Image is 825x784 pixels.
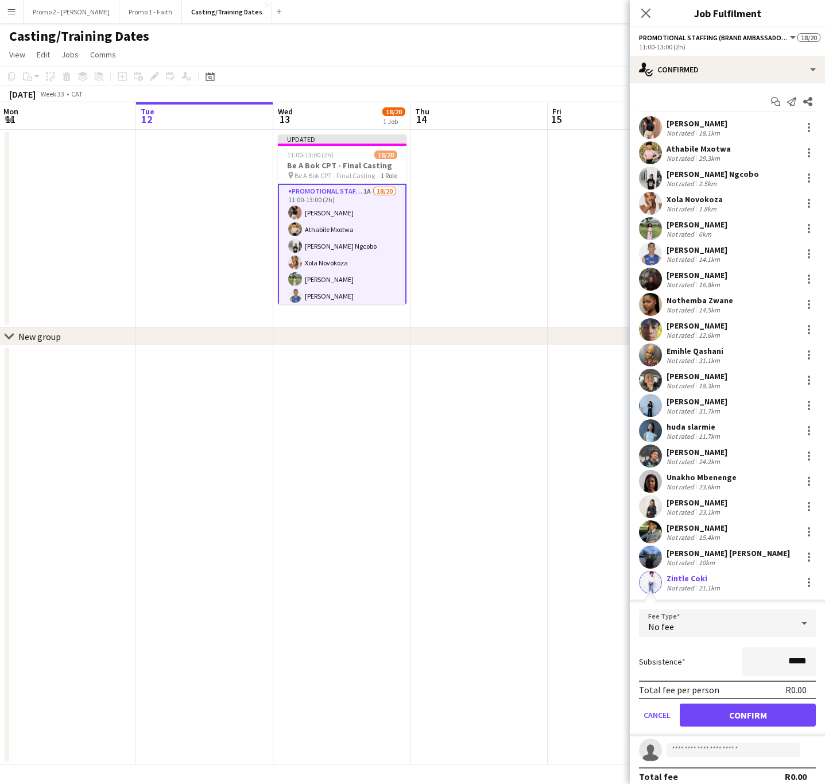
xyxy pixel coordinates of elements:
[667,472,737,482] div: Unakho Mbenenge
[278,134,406,144] div: Updated
[667,320,727,331] div: [PERSON_NAME]
[18,331,61,342] div: New group
[696,255,722,264] div: 14.1km
[667,497,727,508] div: [PERSON_NAME]
[667,422,722,432] div: huda slarmie
[90,49,116,60] span: Comms
[32,47,55,62] a: Edit
[639,656,685,667] label: Subsistence
[9,49,25,60] span: View
[696,381,722,390] div: 18.3km
[696,306,722,314] div: 14.5km
[61,49,79,60] span: Jobs
[182,1,272,23] button: Casting/Training Dates
[552,106,561,117] span: Fri
[680,704,816,727] button: Confirm
[119,1,182,23] button: Promo 1 - Faith
[667,447,727,457] div: [PERSON_NAME]
[639,771,678,782] div: Total fee
[696,280,722,289] div: 16.8km
[383,117,405,126] div: 1 Job
[630,56,825,83] div: Confirmed
[71,90,83,98] div: CAT
[57,47,83,62] a: Jobs
[667,154,696,163] div: Not rated
[639,43,816,51] div: 11:00-13:00 (2h)
[37,49,50,60] span: Edit
[667,573,722,584] div: Zintle Coki
[667,129,696,137] div: Not rated
[667,432,696,441] div: Not rated
[667,346,723,356] div: Emihle Qashani
[667,331,696,339] div: Not rated
[696,558,717,567] div: 10km
[667,548,790,558] div: [PERSON_NAME] [PERSON_NAME]
[667,508,696,516] div: Not rated
[24,1,119,23] button: Promo 2 - [PERSON_NAME]
[667,169,759,179] div: [PERSON_NAME] Ngcobo
[381,171,397,180] span: 1 Role
[667,482,696,491] div: Not rated
[667,306,696,314] div: Not rated
[3,106,18,117] span: Mon
[667,533,696,542] div: Not rated
[667,584,696,592] div: Not rated
[295,171,375,180] span: Be A Bok CPT - Final Casting
[9,28,149,45] h1: Casting/Training Dates
[639,704,675,727] button: Cancel
[667,295,733,306] div: Nothemba Zwane
[141,106,154,117] span: Tue
[696,457,722,466] div: 24.2km
[667,255,696,264] div: Not rated
[667,396,727,407] div: [PERSON_NAME]
[696,508,722,516] div: 23.1km
[630,6,825,21] h3: Job Fulfilment
[667,407,696,415] div: Not rated
[696,179,719,188] div: 2.5km
[785,684,807,696] div: R0.00
[667,457,696,466] div: Not rated
[667,523,727,533] div: [PERSON_NAME]
[86,47,121,62] a: Comms
[276,113,293,126] span: 13
[38,90,67,98] span: Week 33
[9,88,36,100] div: [DATE]
[139,113,154,126] span: 12
[667,371,727,381] div: [PERSON_NAME]
[667,118,727,129] div: [PERSON_NAME]
[278,134,406,304] app-job-card: Updated11:00-13:00 (2h)18/20Be A Bok CPT - Final Casting Be A Bok CPT - Final Casting1 RolePromot...
[5,47,30,62] a: View
[696,432,722,441] div: 11.7km
[797,33,820,42] span: 18/20
[696,533,722,542] div: 15.4km
[696,482,722,491] div: 23.6km
[667,270,727,280] div: [PERSON_NAME]
[696,230,714,238] div: 6km
[667,219,727,230] div: [PERSON_NAME]
[667,204,696,213] div: Not rated
[696,331,722,339] div: 12.6km
[415,106,429,117] span: Thu
[696,584,722,592] div: 21.1km
[413,113,429,126] span: 14
[382,107,405,116] span: 18/20
[667,144,731,154] div: Athabile Mxotwa
[667,558,696,567] div: Not rated
[667,356,696,365] div: Not rated
[667,179,696,188] div: Not rated
[696,356,722,365] div: 31.1km
[374,150,397,159] span: 18/20
[278,160,406,171] h3: Be A Bok CPT - Final Casting
[696,204,719,213] div: 1.8km
[667,194,723,204] div: Xola Novokoza
[667,381,696,390] div: Not rated
[696,129,722,137] div: 18.1km
[785,771,807,782] div: R0.00
[639,33,788,42] span: Promotional Staffing (Brand Ambassadors)
[287,150,334,159] span: 11:00-13:00 (2h)
[667,280,696,289] div: Not rated
[2,113,18,126] span: 11
[696,407,722,415] div: 31.7km
[278,184,406,545] app-card-role: Promotional Staffing (Brand Ambassadors)1A18/2011:00-13:00 (2h)[PERSON_NAME]Athabile Mxotwa[PERSO...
